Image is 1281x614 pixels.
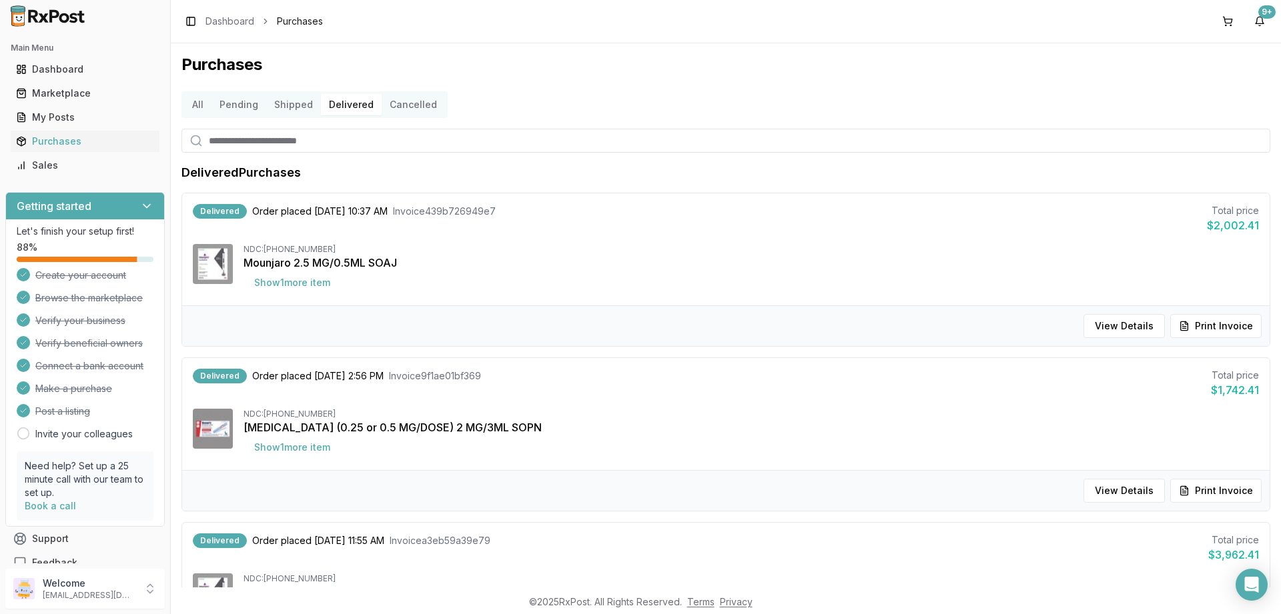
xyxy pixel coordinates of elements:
[32,556,77,569] span: Feedback
[211,94,266,115] button: Pending
[1208,533,1259,547] div: Total price
[252,205,388,218] span: Order placed [DATE] 10:37 AM
[11,81,159,105] a: Marketplace
[43,577,135,590] p: Welcome
[1211,382,1259,398] div: $1,742.41
[17,225,153,238] p: Let's finish your setup first!
[277,15,323,28] span: Purchases
[5,527,165,551] button: Support
[1207,217,1259,233] div: $2,002.41
[35,405,90,418] span: Post a listing
[244,409,1259,419] div: NDC: [PHONE_NUMBER]
[35,382,112,395] span: Make a purchase
[244,584,1259,600] div: Mounjaro 2.5 MG/0.5ML SOAJ
[382,94,445,115] button: Cancelled
[16,135,154,148] div: Purchases
[11,105,159,129] a: My Posts
[244,435,341,459] button: Show1more item
[35,359,143,373] span: Connect a bank account
[252,369,384,383] span: Order placed [DATE] 2:56 PM
[393,205,496,218] span: Invoice 439b726949e7
[5,155,165,176] button: Sales
[16,63,154,76] div: Dashboard
[1207,204,1259,217] div: Total price
[1258,5,1276,19] div: 9+
[193,369,247,383] div: Delivered
[266,94,321,115] button: Shipped
[16,159,154,172] div: Sales
[244,244,1259,255] div: NDC: [PHONE_NUMBER]
[17,241,37,254] span: 88 %
[244,271,341,295] button: Show1more item
[205,15,323,28] nav: breadcrumb
[1236,569,1268,601] div: Open Intercom Messenger
[1084,479,1165,503] button: View Details
[193,573,233,613] img: Mounjaro 2.5 MG/0.5ML SOAJ
[11,153,159,177] a: Sales
[1249,11,1270,32] button: 9+
[13,578,35,599] img: User avatar
[35,427,133,441] a: Invite your colleagues
[5,131,165,152] button: Purchases
[321,94,382,115] button: Delivered
[720,596,753,607] a: Privacy
[1170,479,1262,503] button: Print Invoice
[181,163,301,182] h1: Delivered Purchases
[11,129,159,153] a: Purchases
[252,534,384,547] span: Order placed [DATE] 11:55 AM
[11,57,159,81] a: Dashboard
[25,459,145,499] p: Need help? Set up a 25 minute call with our team to set up.
[244,255,1259,271] div: Mounjaro 2.5 MG/0.5ML SOAJ
[5,107,165,128] button: My Posts
[11,43,159,53] h2: Main Menu
[389,369,481,383] span: Invoice 9f1ae01bf369
[193,204,247,219] div: Delivered
[193,244,233,284] img: Mounjaro 2.5 MG/0.5ML SOAJ
[35,269,126,282] span: Create your account
[205,15,254,28] a: Dashboard
[390,534,490,547] span: Invoice a3eb59a39e79
[1084,314,1165,338] button: View Details
[687,596,715,607] a: Terms
[181,54,1270,75] h1: Purchases
[35,291,143,305] span: Browse the marketplace
[35,337,143,350] span: Verify beneficial owners
[5,83,165,104] button: Marketplace
[5,5,91,27] img: RxPost Logo
[1170,314,1262,338] button: Print Invoice
[244,573,1259,584] div: NDC: [PHONE_NUMBER]
[16,87,154,100] div: Marketplace
[35,314,125,327] span: Verify your business
[184,94,211,115] button: All
[17,198,91,214] h3: Getting started
[1208,547,1259,563] div: $3,962.41
[5,59,165,80] button: Dashboard
[193,533,247,548] div: Delivered
[5,551,165,575] button: Feedback
[193,409,233,449] img: Ozempic (0.25 or 0.5 MG/DOSE) 2 MG/3ML SOPN
[244,419,1259,435] div: [MEDICAL_DATA] (0.25 or 0.5 MG/DOSE) 2 MG/3ML SOPN
[25,500,76,511] a: Book a call
[16,111,154,124] div: My Posts
[43,590,135,601] p: [EMAIL_ADDRESS][DOMAIN_NAME]
[1211,369,1259,382] div: Total price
